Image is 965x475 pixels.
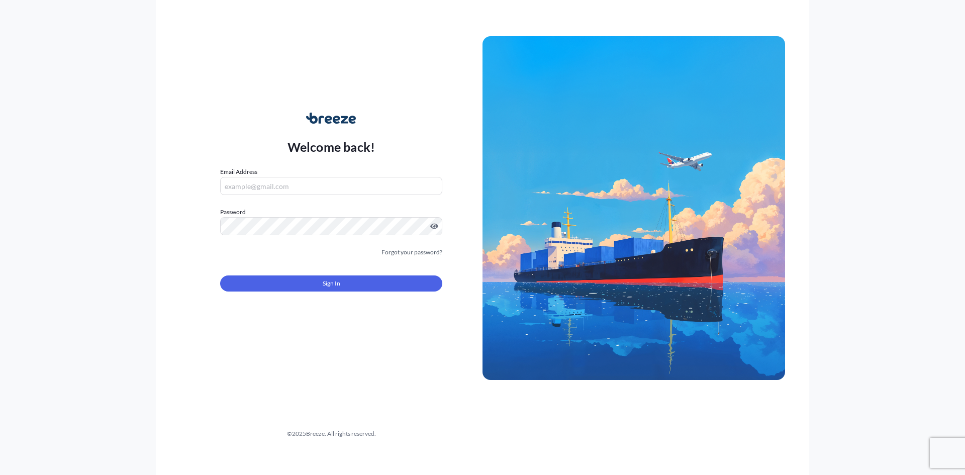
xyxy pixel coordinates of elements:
[220,177,442,195] input: example@gmail.com
[381,247,442,257] a: Forgot your password?
[220,207,442,217] label: Password
[323,278,340,289] span: Sign In
[180,429,482,439] div: © 2025 Breeze. All rights reserved.
[220,275,442,292] button: Sign In
[220,167,257,177] label: Email Address
[287,139,375,155] p: Welcome back!
[430,222,438,230] button: Show password
[482,36,785,380] img: Ship illustration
